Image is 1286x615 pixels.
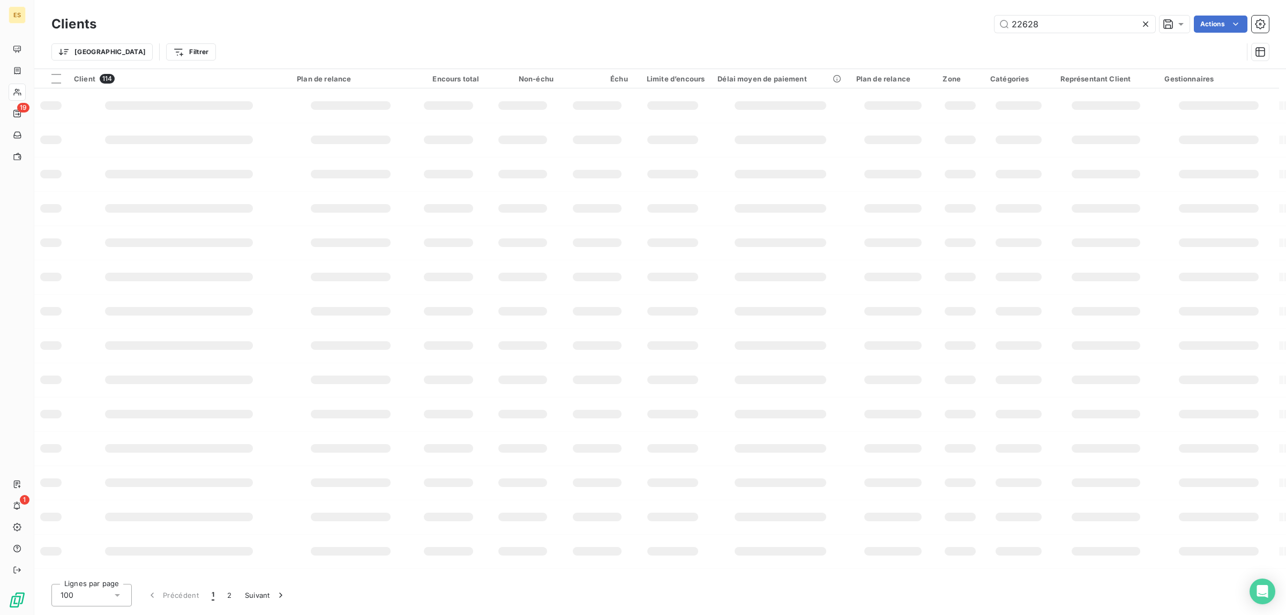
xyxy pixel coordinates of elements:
[1164,74,1272,83] div: Gestionnaires
[856,74,930,83] div: Plan de relance
[205,584,221,606] button: 1
[297,74,405,83] div: Plan de relance
[9,6,26,24] div: ES
[641,74,705,83] div: Limite d’encours
[492,74,554,83] div: Non-échu
[1250,579,1275,604] div: Open Intercom Messenger
[212,590,214,601] span: 1
[166,43,215,61] button: Filtrer
[140,584,205,606] button: Précédent
[100,74,115,84] span: 114
[990,74,1048,83] div: Catégories
[943,74,977,83] div: Zone
[17,103,29,112] span: 19
[221,584,238,606] button: 2
[51,43,153,61] button: [GEOGRAPHIC_DATA]
[20,495,29,505] span: 1
[74,74,95,83] span: Client
[61,590,73,601] span: 100
[566,74,628,83] div: Échu
[717,74,843,83] div: Délai moyen de paiement
[995,16,1155,33] input: Rechercher
[1194,16,1247,33] button: Actions
[51,14,96,34] h3: Clients
[238,584,293,606] button: Suivant
[1060,74,1152,83] div: Représentant Client
[9,591,26,609] img: Logo LeanPay
[418,74,480,83] div: Encours total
